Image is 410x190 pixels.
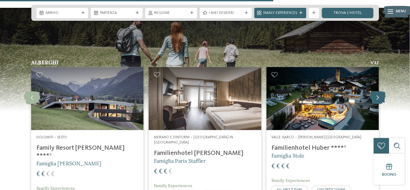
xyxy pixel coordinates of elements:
[272,152,304,159] span: Famiglia Stolz
[36,160,101,167] span: Famiglia [PERSON_NAME]
[41,171,45,178] span: €
[45,11,79,16] span: Arrivo
[382,172,396,177] span: Buono
[100,11,134,16] span: Partenza
[286,163,290,170] span: €
[374,154,405,185] a: Buono
[36,144,138,160] h4: Family Resort [PERSON_NAME] ****ˢ
[31,67,143,130] img: Family Resort Rainer ****ˢ
[36,135,67,139] span: Dolomiti – Sesto
[36,171,40,178] span: €
[164,169,167,175] span: €
[51,171,55,178] span: €
[372,60,374,66] span: /
[168,169,172,175] span: €
[154,149,256,157] h4: Familienhotel [PERSON_NAME]
[31,59,58,66] span: Alberghi
[272,178,310,183] span: Family Experiences
[263,11,297,16] span: Family Experiences
[209,11,242,16] span: I miei desideri
[155,11,188,16] span: Regione
[159,169,162,175] span: €
[154,135,233,145] span: Merano e dintorni – [GEOGRAPHIC_DATA] in [GEOGRAPHIC_DATA]
[267,67,379,130] img: Cercate un hotel con piscina coperta per bambini in Alto Adige?
[154,158,206,164] span: Famiglia Paris Staffler
[154,169,157,175] span: €
[272,135,362,139] span: Valle Isarco – [PERSON_NAME]-[GEOGRAPHIC_DATA]
[277,163,280,170] span: €
[370,60,372,66] span: 1
[374,60,379,66] span: 27
[154,183,192,188] span: Family Experiences
[272,144,374,152] h4: Familienhotel Huber ****ˢ
[46,171,50,178] span: €
[322,8,374,18] a: trova l’hotel
[281,163,285,170] span: €
[149,67,261,130] img: Cercate un hotel con piscina coperta per bambini in Alto Adige?
[272,163,275,170] span: €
